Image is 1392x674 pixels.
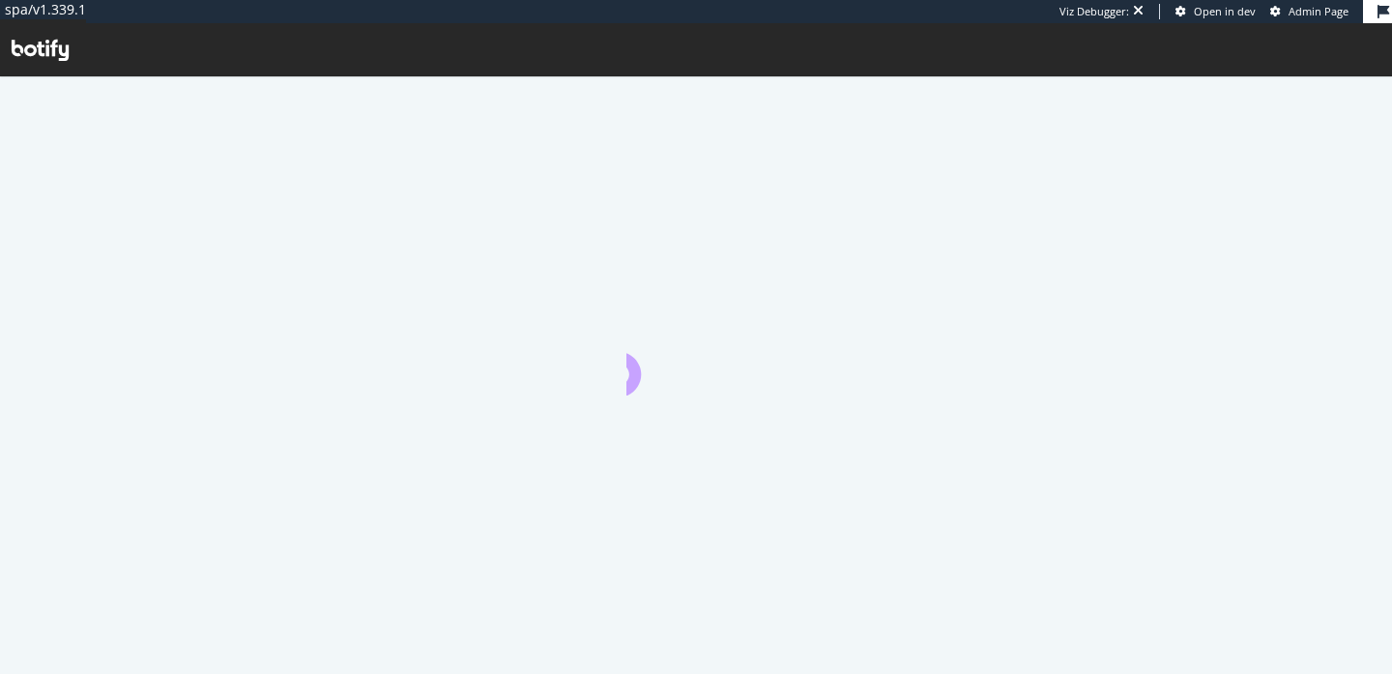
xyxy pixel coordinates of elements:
[1270,4,1348,19] a: Admin Page
[626,326,766,396] div: animation
[1194,4,1256,18] span: Open in dev
[1175,4,1256,19] a: Open in dev
[1059,4,1129,19] div: Viz Debugger:
[1289,4,1348,18] span: Admin Page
